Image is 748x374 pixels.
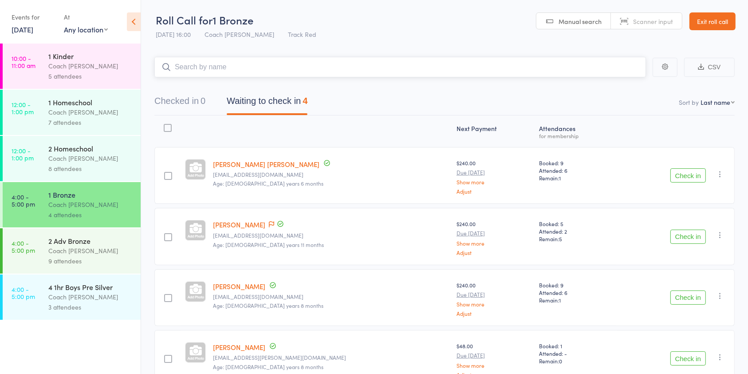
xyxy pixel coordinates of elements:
div: 7 attendees [48,117,133,127]
span: Age: [DEMOGRAPHIC_DATA] years 8 months [213,302,323,309]
span: 5 [559,235,562,243]
button: Check in [670,351,706,366]
small: Due [DATE] [457,291,532,298]
small: svetroberts@gmail.com [213,232,449,239]
div: 0 [201,96,205,106]
button: Checked in0 [154,92,205,115]
a: Show more [457,301,532,307]
time: 4:00 - 5:00 pm [12,193,35,207]
div: Coach [PERSON_NAME] [48,61,133,71]
a: Show more [457,362,532,368]
label: Sort by [679,98,699,107]
div: 1 Homeschool [48,97,133,107]
small: Due [DATE] [457,169,532,175]
small: Due [DATE] [457,230,532,236]
div: 1 Kinder [48,51,133,61]
a: 4:00 -5:00 pm4 1hr Boys Pre SilverCoach [PERSON_NAME]3 attendees [3,275,141,320]
a: 10:00 -11:00 am1 KinderCoach [PERSON_NAME]5 attendees [3,44,141,89]
div: Coach [PERSON_NAME] [48,292,133,302]
small: a.allwood8@gmail.com [213,294,449,300]
div: $240.00 [457,281,532,316]
span: Track Red [288,30,316,39]
button: Waiting to check in4 [227,92,307,115]
div: 5 attendees [48,71,133,81]
small: franciscueva@gmail.com [213,171,449,178]
span: Booked: 9 [539,281,613,289]
div: 1 Bronze [48,190,133,199]
a: 12:00 -1:00 pm1 HomeschoolCoach [PERSON_NAME]7 attendees [3,90,141,135]
span: Remain: [539,174,613,182]
input: Search by name [154,57,646,77]
a: Adjust [457,250,532,255]
span: Remain: [539,357,613,365]
div: for membership [539,133,613,139]
div: Last name [701,98,730,107]
div: $240.00 [457,220,532,255]
time: 12:00 - 1:00 pm [12,147,34,161]
span: 1 [559,296,561,304]
span: Remain: [539,296,613,304]
span: Scanner input [633,17,673,26]
a: [PERSON_NAME] [PERSON_NAME] [213,159,319,169]
div: 4 1hr Boys Pre Silver [48,282,133,292]
span: Booked: 5 [539,220,613,227]
time: 10:00 - 11:00 am [12,55,35,69]
span: Attended: - [539,350,613,357]
span: [DATE] 16:00 [156,30,191,39]
div: Coach [PERSON_NAME] [48,199,133,210]
span: 1 Bronze [213,12,253,27]
button: Check in [670,290,706,305]
div: 9 attendees [48,256,133,266]
a: [PERSON_NAME] [213,220,265,229]
a: [PERSON_NAME] [213,342,265,352]
div: $240.00 [457,159,532,194]
span: Attended: 6 [539,167,613,174]
a: Show more [457,240,532,246]
span: Age: [DEMOGRAPHIC_DATA] years 8 months [213,363,323,370]
span: Attended: 6 [539,289,613,296]
div: 2 Adv Bronze [48,236,133,246]
a: [DATE] [12,24,33,34]
span: 0 [559,357,562,365]
div: Events for [12,10,55,24]
time: 4:00 - 5:00 pm [12,239,35,254]
div: Any location [64,24,108,34]
a: 12:00 -1:00 pm2 HomeschoolCoach [PERSON_NAME]8 attendees [3,136,141,181]
div: 4 attendees [48,210,133,220]
div: Atten­dances [535,119,616,143]
div: 2 Homeschool [48,143,133,153]
time: 4:00 - 5:00 pm [12,286,35,300]
time: 12:00 - 1:00 pm [12,101,34,115]
span: 1 [559,174,561,182]
small: Bron.robertson@gmail.com [213,354,449,361]
a: 4:00 -5:00 pm1 BronzeCoach [PERSON_NAME]4 attendees [3,182,141,227]
div: Coach [PERSON_NAME] [48,107,133,117]
button: CSV [684,58,735,77]
button: Check in [670,168,706,183]
div: At [64,10,108,24]
div: Coach [PERSON_NAME] [48,246,133,256]
a: 4:00 -5:00 pm2 Adv BronzeCoach [PERSON_NAME]9 attendees [3,228,141,274]
a: Show more [457,179,532,185]
span: Age: [DEMOGRAPHIC_DATA] years 6 months [213,179,323,187]
span: Remain: [539,235,613,243]
span: Roll Call for [156,12,213,27]
span: Coach [PERSON_NAME] [205,30,274,39]
div: 3 attendees [48,302,133,312]
span: Booked: 1 [539,342,613,350]
span: Age: [DEMOGRAPHIC_DATA] years 11 months [213,241,324,248]
div: 8 attendees [48,163,133,174]
span: Manual search [559,17,602,26]
div: Coach [PERSON_NAME] [48,153,133,163]
span: Attended: 2 [539,227,613,235]
button: Check in [670,230,706,244]
span: Booked: 9 [539,159,613,167]
a: Exit roll call [689,12,736,30]
div: Next Payment [453,119,535,143]
a: [PERSON_NAME] [213,282,265,291]
a: Adjust [457,188,532,194]
small: Due [DATE] [457,352,532,358]
div: 4 [303,96,307,106]
a: Adjust [457,310,532,316]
